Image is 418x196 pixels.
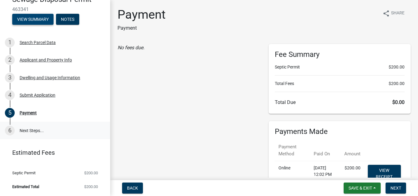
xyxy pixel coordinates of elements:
[386,183,406,194] button: Next
[20,111,37,115] div: Payment
[392,99,405,105] span: $0.00
[20,93,55,97] div: Submit Application
[5,108,15,118] div: 5
[275,127,405,136] h6: Payments Made
[20,76,80,80] div: Dwelling and Usage Information
[275,50,405,59] h6: Fee Summary
[5,38,15,47] div: 1
[5,90,15,100] div: 4
[127,186,138,190] span: Back
[368,165,401,182] a: View receipt
[275,99,405,105] h6: Total Due
[275,80,405,87] li: Total Fees
[5,55,15,65] div: 2
[20,58,72,62] div: Applicant and Property Info
[391,10,405,17] span: Share
[12,17,54,22] wm-modal-confirm: Summary
[5,126,15,135] div: 6
[5,73,15,83] div: 3
[84,185,98,189] span: $200.00
[310,140,341,161] th: Paid On
[12,6,98,12] span: 463341
[390,186,401,190] span: Next
[383,10,390,17] i: share
[349,186,372,190] span: Save & Exit
[275,161,310,188] td: Online
[12,171,35,175] span: Septic Permit
[341,161,364,188] td: $200.00
[12,185,39,189] span: Estimated Total
[12,14,54,25] button: View Summary
[275,64,405,70] li: Septic Permit
[56,14,79,25] button: Notes
[344,183,381,194] button: Save & Exit
[378,7,409,19] button: shareShare
[20,40,56,45] div: Search Parcel Data
[389,64,405,70] span: $200.00
[118,45,144,50] i: No fees due.
[341,140,364,161] th: Amount
[5,146,100,159] a: Estimated Fees
[118,7,166,22] h1: Payment
[275,140,310,161] th: Payment Method
[310,161,341,188] td: [DATE] 12:02 PM
[389,80,405,87] span: $200.00
[56,17,79,22] wm-modal-confirm: Notes
[118,24,166,32] p: Payment
[84,171,98,175] span: $200.00
[122,183,143,194] button: Back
